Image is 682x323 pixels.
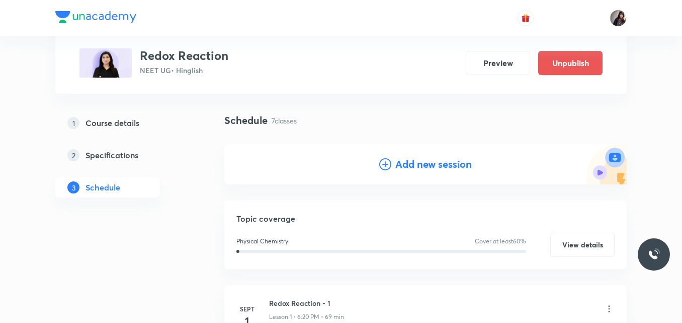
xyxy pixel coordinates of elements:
[86,117,139,129] h5: Course details
[521,14,530,23] img: avatar
[648,248,660,261] img: ttu
[224,113,268,128] h4: Schedule
[236,237,288,246] p: Physical Chemistry
[518,10,534,26] button: avatar
[269,312,344,321] p: Lesson 1 • 6:20 PM • 69 min
[586,144,627,184] img: Add
[395,157,472,172] h4: Add new session
[140,65,228,76] p: NEET UG • Hinglish
[67,181,79,193] p: 3
[466,51,530,75] button: Preview
[67,117,79,129] p: 1
[550,233,615,257] button: View details
[237,304,257,313] h6: Sept
[475,237,526,246] p: Cover at least 60 %
[236,213,615,225] h5: Topic coverage
[269,298,344,308] h6: Redox Reaction - 1
[55,113,192,133] a: 1Course details
[79,48,132,78] img: F4611839-BA01-46C9-AC5A-6AE0C12C20E1_plus.png
[86,149,138,161] h5: Specifications
[55,11,136,23] img: Company Logo
[538,51,603,75] button: Unpublish
[272,115,297,126] p: 7 classes
[55,145,192,165] a: 2Specifications
[55,11,136,26] a: Company Logo
[67,149,79,161] p: 2
[610,10,627,27] img: Afeera M
[86,181,120,193] h5: Schedule
[140,48,228,63] h3: Redox Reaction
